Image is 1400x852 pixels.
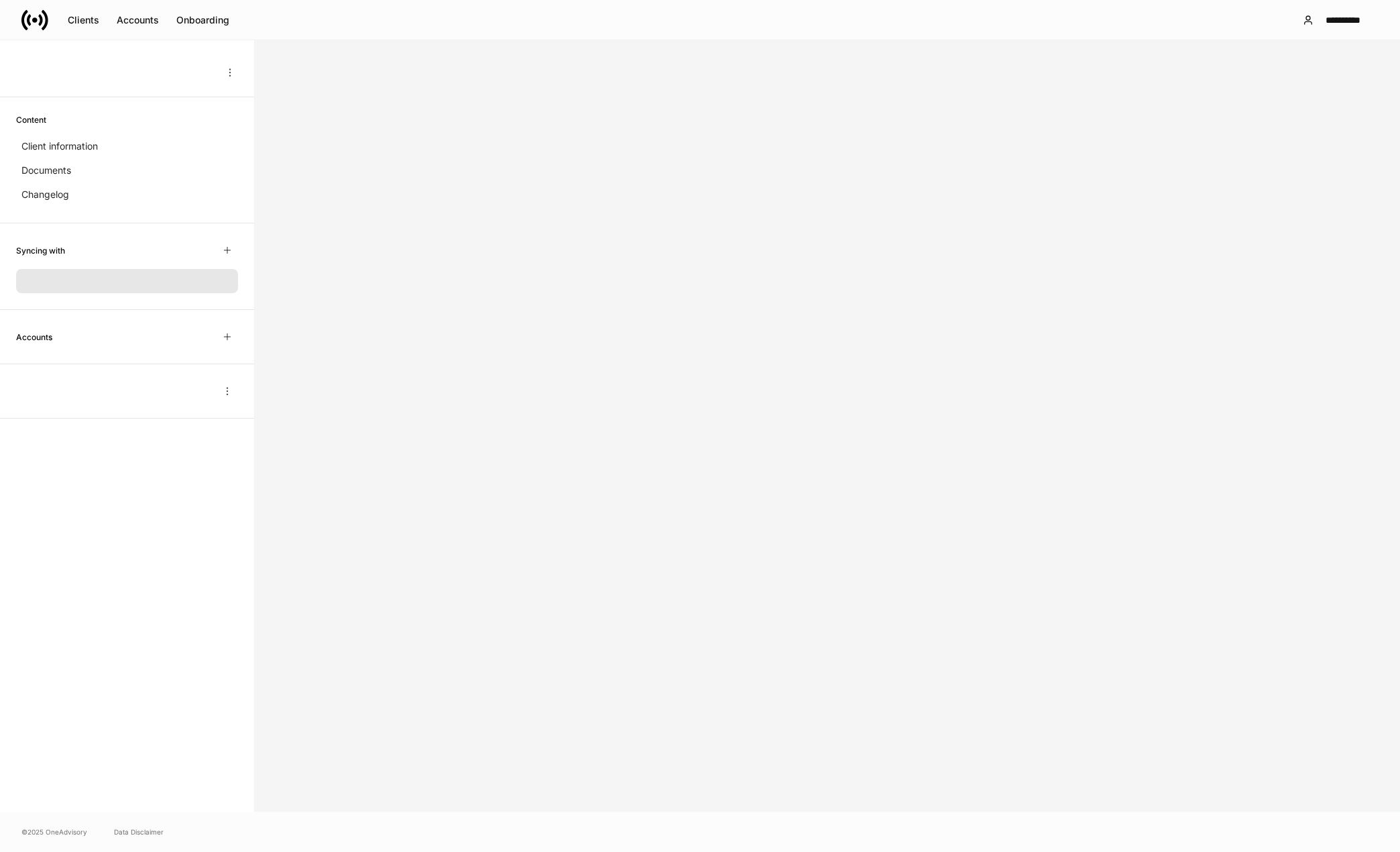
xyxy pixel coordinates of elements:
[168,9,238,31] button: Onboarding
[21,827,87,837] span: © 2025 OneAdvisory
[68,13,99,27] div: Clients
[16,134,238,158] a: Client information
[59,9,108,31] button: Clients
[176,13,229,27] div: Onboarding
[16,113,46,126] h6: Content
[21,164,71,177] p: Documents
[16,158,238,182] a: Documents
[108,9,168,31] button: Accounts
[114,827,164,837] a: Data Disclaimer
[21,140,98,153] p: Client information
[117,13,159,27] div: Accounts
[16,331,52,343] h6: Accounts
[21,188,69,201] p: Changelog
[16,182,238,207] a: Changelog
[16,244,65,257] h6: Syncing with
